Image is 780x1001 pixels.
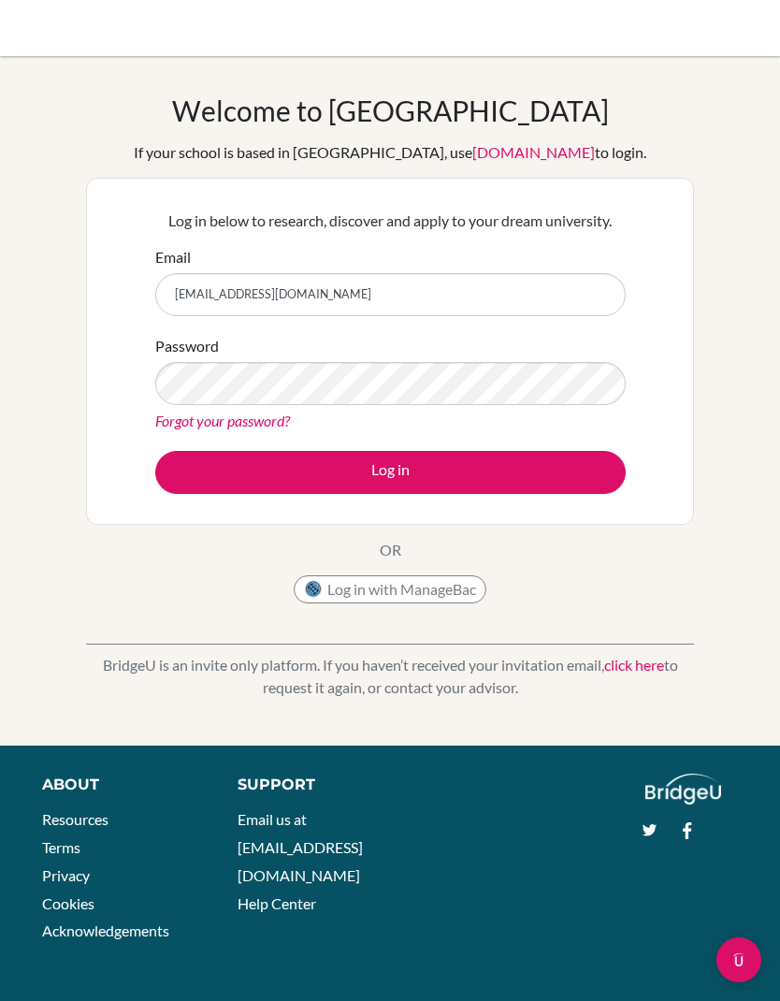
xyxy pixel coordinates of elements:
[172,94,609,127] h1: Welcome to [GEOGRAPHIC_DATA]
[42,866,90,884] a: Privacy
[294,575,486,603] button: Log in with ManageBac
[155,412,290,429] a: Forgot your password?
[155,451,626,494] button: Log in
[238,774,374,796] div: Support
[42,838,80,856] a: Terms
[155,335,219,357] label: Password
[134,141,646,164] div: If your school is based in [GEOGRAPHIC_DATA], use to login.
[42,810,108,828] a: Resources
[42,921,169,939] a: Acknowledgements
[716,937,761,982] div: Open Intercom Messenger
[42,894,94,912] a: Cookies
[155,210,626,232] p: Log in below to research, discover and apply to your dream university.
[238,894,316,912] a: Help Center
[380,539,401,561] p: OR
[155,246,191,268] label: Email
[472,143,595,161] a: [DOMAIN_NAME]
[86,654,694,699] p: BridgeU is an invite only platform. If you haven’t received your invitation email, to request it ...
[604,656,664,674] a: click here
[238,810,363,883] a: Email us at [EMAIL_ADDRESS][DOMAIN_NAME]
[42,774,195,796] div: About
[645,774,721,805] img: logo_white@2x-f4f0deed5e89b7ecb1c2cc34c3e3d731f90f0f143d5ea2071677605dd97b5244.png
